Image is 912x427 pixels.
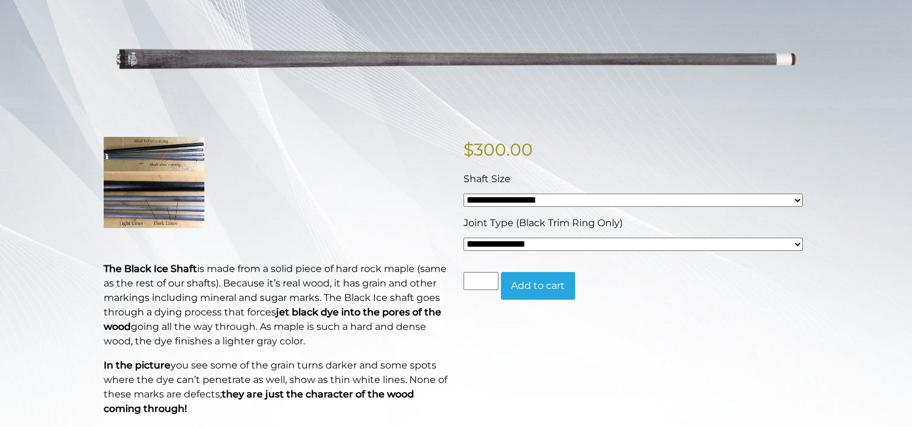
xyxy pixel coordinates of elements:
[464,139,474,160] span: $
[104,306,441,332] b: jet black dye into the pores of the wood
[464,272,498,290] input: Product quantity
[104,263,197,274] strong: The Black Ice Shaft
[104,262,449,349] p: is made from a solid piece of hard rock maple (same as the rest of our shafts). Because it’s real...
[501,272,575,300] button: Add to cart
[104,359,171,371] strong: In the picture
[464,173,511,185] span: Shaft Size
[104,388,414,414] strong: they are just the character of the wood coming through!
[104,1,809,118] img: pechauer-black-ice-break-shaft-lightened.png
[464,139,533,160] bdi: 300.00
[104,358,449,416] p: you see some of the grain turns darker and some spots where the dye can’t penetrate as well, show...
[464,217,623,229] span: Joint Type (Black Trim Ring Only)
